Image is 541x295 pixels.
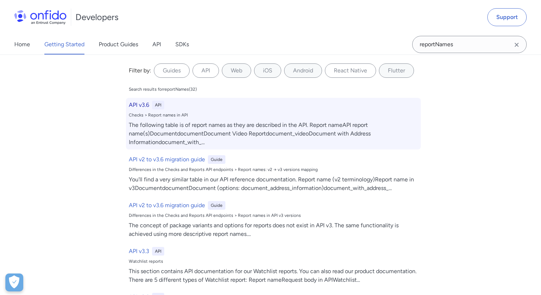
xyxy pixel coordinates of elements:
h6: API v2 to v3.6 migration guide [129,155,205,164]
div: Guide [208,201,225,210]
h6: API v2 to v3.6 migration guide [129,201,205,210]
div: Search results for reportNames ( 32 ) [129,86,197,92]
div: This section contains API documentation for our Watchlist reports. You can also read our product ... [129,267,418,284]
input: Onfido search input field [412,36,527,53]
a: Product Guides [99,34,138,54]
h6: API v3.6 [129,101,149,109]
a: API v2 to v3.6 migration guideGuideDifferences in the Checks and Reports API endpoints > Report n... [126,198,421,241]
div: Filter by: [129,66,151,75]
a: Support [487,8,527,26]
label: Android [284,63,322,78]
div: The following table is of report names as they are described in the API. Report nameAPI report na... [129,121,418,147]
a: API v2 to v3.6 migration guideGuideDifferences in the Checks and Reports API endpoints > Report n... [126,152,421,195]
a: Getting Started [44,34,84,54]
label: Flutter [379,63,414,78]
div: API [152,247,164,256]
div: Differences in the Checks and Reports API endpoints > Report names in API v3 versions [129,213,418,218]
img: Onfido Logo [14,10,67,24]
label: iOS [254,63,281,78]
div: Differences in the Checks and Reports API endpoints > Report names: v2 → v3 versions mapping [129,167,418,172]
label: API [192,63,219,78]
label: React Native [325,63,376,78]
label: Guides [154,63,190,78]
a: API v3.3APIWatchlist reportsThis section contains API documentation for our Watchlist reports. Yo... [126,244,421,287]
svg: Clear search field button [512,41,521,49]
div: Checks > Report names in API [129,112,418,118]
button: Open Preferences [5,273,23,291]
label: Web [222,63,251,78]
h1: Developers [75,11,118,23]
div: Cookie Preferences [5,273,23,291]
a: SDKs [175,34,189,54]
div: You'll find a very similar table in our API reference documentation. Report name (v2 terminology)... [129,175,418,192]
div: The concept of package variants and options for reports does not exist in API v3. The same functi... [129,221,418,238]
div: Watchlist reports [129,258,418,264]
div: API [152,101,164,109]
a: API [152,34,161,54]
a: API v3.6APIChecks > Report names in APIThe following table is of report names as they are describ... [126,98,421,149]
a: Home [14,34,30,54]
div: Guide [208,155,225,164]
h6: API v3.3 [129,247,149,256]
